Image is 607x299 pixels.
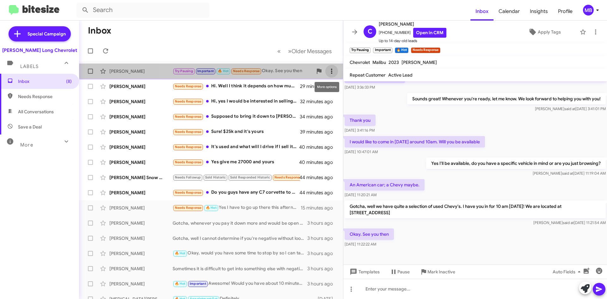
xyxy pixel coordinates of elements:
span: Malibu [372,59,386,65]
span: Calendar [494,2,525,21]
span: Pause [397,266,410,277]
span: 2023 [389,59,399,65]
span: [PERSON_NAME] [DATE] 11:19:04 AM [533,171,606,176]
span: Needs Response [175,145,202,149]
div: Sometimes it is difficult to get into something else with negative equity. How negative do you be... [173,265,307,272]
span: Needs Response [175,84,202,88]
span: Up to 14-day-old leads [379,38,446,44]
p: Gotcha, well we have quite a selection of used Chevy's. I have you in for 10 am [DATE]! We are lo... [345,201,606,218]
span: (8) [66,78,72,84]
span: said at [564,106,575,111]
p: Okay. See you then [345,228,394,240]
span: Sold Responded Historic [230,175,270,179]
div: Okay, would you have some time to stop by so I can take a look at your vehicle and go over some i... [173,250,307,257]
p: Sounds great! Whenever you're ready, let me know. We look forward to helping you with you! [407,93,606,104]
div: [PERSON_NAME] [109,205,173,211]
div: [PERSON_NAME] [109,159,173,165]
span: Needs Response [274,175,301,179]
span: Templates [348,266,380,277]
div: Okay. See you then [173,67,313,75]
div: [PERSON_NAME] [109,129,173,135]
div: 44 minutes ago [300,190,338,196]
span: Needs Response [175,206,202,210]
a: Inbox [470,2,494,21]
div: Supposed to bring it down to [PERSON_NAME] to do some maintenance work and replace some parts [DA... [173,113,300,120]
button: Pause [385,266,415,277]
div: [PERSON_NAME] [109,68,173,74]
span: [PERSON_NAME] [DATE] 11:21:54 AM [533,220,606,225]
button: MB [578,5,600,16]
button: Auto Fields [548,266,588,277]
span: Needs Response [175,99,202,103]
div: Gotcha, well I cannot determine if you're negative without looking at your vehicle. Do you have a... [173,235,307,241]
div: [PERSON_NAME] [109,265,173,272]
span: Active Lead [388,72,413,78]
a: Insights [525,2,553,21]
div: Awesome! Would you have about 10 minutes to bring it by so I can give you an offer? [173,280,307,287]
div: 3 hours ago [307,265,338,272]
span: 🔥 Hot [218,69,229,73]
div: Yes give me 27000 and yours [173,159,300,166]
button: Templates [343,266,385,277]
div: 3 hours ago [307,250,338,257]
a: Open in CRM [413,28,446,38]
div: Yes I have to go up there this afternoon to see on my financing. [173,204,301,211]
div: [PERSON_NAME] [109,235,173,241]
span: Important [190,282,206,286]
div: 3 hours ago [307,281,338,287]
span: [PERSON_NAME] [402,59,437,65]
span: [PERSON_NAME] [379,20,446,28]
a: Profile [553,2,578,21]
span: Try Pausing [175,69,193,73]
span: Needs Response [18,93,72,100]
span: Needs Response [175,190,202,195]
div: More options [315,82,339,92]
span: Mark Inactive [427,266,455,277]
span: Needs Response [175,130,202,134]
span: Sold Historic [205,175,226,179]
span: 🔥 Hot [206,206,217,210]
p: Yes I'll be available, do you have a specific vehicle in mind or are you just browsing? [426,158,606,169]
span: C [368,27,372,37]
span: Chevrolet [350,59,370,65]
div: 32 minutes ago [300,98,338,105]
span: [DATE] 11:20:21 AM [345,192,377,197]
span: » [288,47,291,55]
span: [DATE] 10:47:01 AM [345,149,378,154]
small: Important [373,47,392,53]
div: [PERSON_NAME] [109,83,173,90]
div: No, it's a keeper 👍 [173,174,300,181]
span: Needs Response [175,160,202,164]
span: More [20,142,33,148]
span: Inbox [18,78,72,84]
span: [DATE] 3:41:16 PM [345,128,375,133]
div: [PERSON_NAME] [109,190,173,196]
div: [PERSON_NAME] Snow Services [109,174,173,181]
span: Save a Deal [18,124,42,130]
span: 🔥 Hot [175,282,186,286]
a: Special Campaign [9,26,71,41]
div: [PERSON_NAME] [109,114,173,120]
span: [PHONE_NUMBER] [379,28,446,38]
div: MB [583,5,594,16]
div: Hi, yes I would be interested in selling it but not sure what it's worth. Thanks [173,98,300,105]
div: [PERSON_NAME] [109,144,173,150]
div: 34 minutes ago [300,114,338,120]
span: Needs Response [233,69,260,73]
span: Special Campaign [28,31,66,37]
span: 🔥 Hot [175,251,186,255]
span: [PERSON_NAME] [DATE] 3:41:01 PM [535,106,606,111]
div: 44 minutes ago [300,174,338,181]
span: Needs Followup [175,175,201,179]
p: An American car; a Chevy maybe. [345,179,425,190]
div: 29 minutes ago [300,83,338,90]
div: [PERSON_NAME] [109,250,173,257]
small: Needs Response [411,47,440,53]
div: Do you guys have any C7 corvette to trade for? Only way I'd be willing to part ways with it [173,189,300,196]
span: Auto Fields [553,266,583,277]
nav: Page navigation example [274,45,335,58]
button: Apply Tags [512,26,577,38]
